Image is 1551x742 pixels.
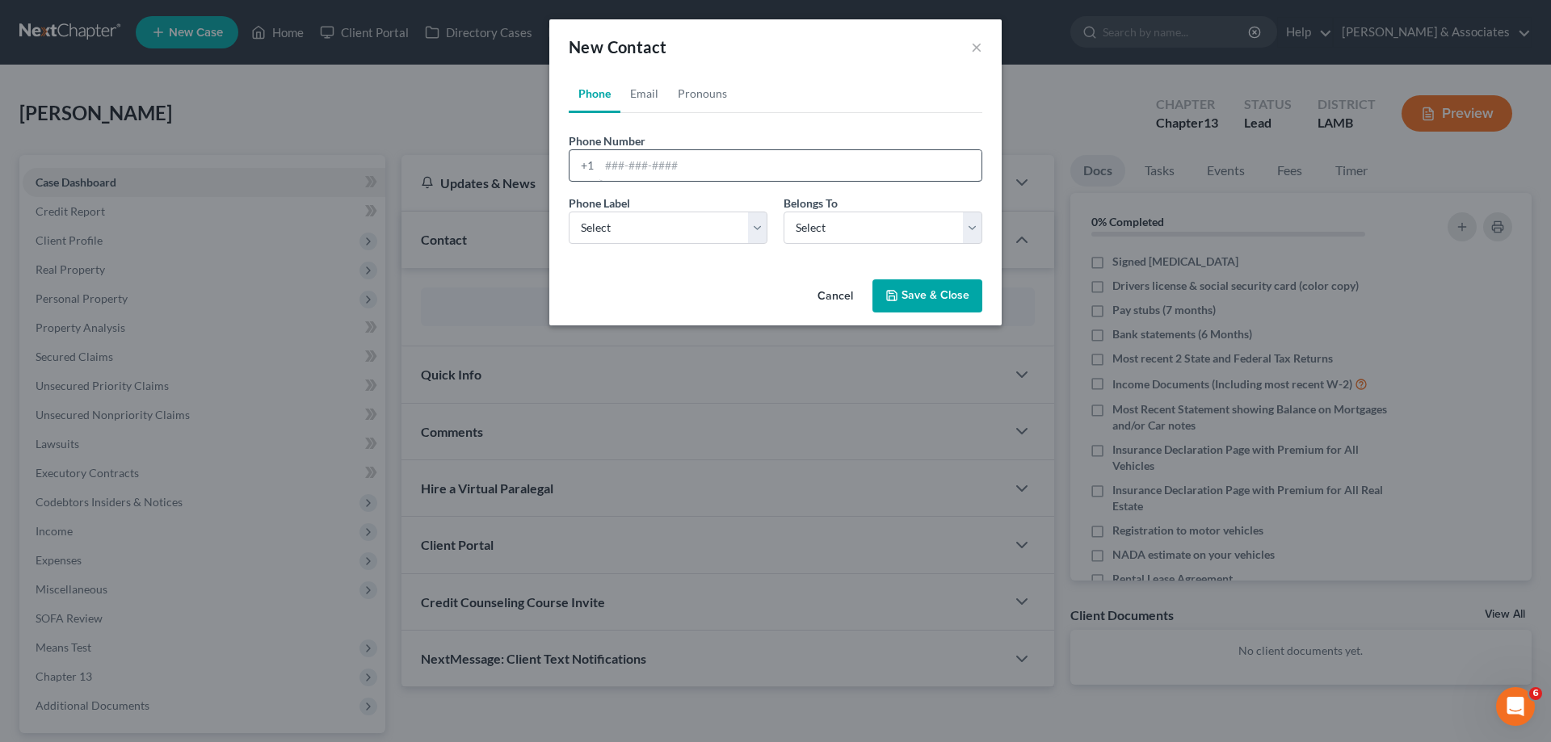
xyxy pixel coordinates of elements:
[620,74,668,113] a: Email
[569,37,666,57] span: New Contact
[805,281,866,313] button: Cancel
[668,74,737,113] a: Pronouns
[569,196,630,210] span: Phone Label
[569,74,620,113] a: Phone
[784,196,838,210] span: Belongs To
[1496,687,1535,726] iframe: Intercom live chat
[971,37,982,57] button: ×
[1529,687,1542,700] span: 6
[599,150,981,181] input: ###-###-####
[569,134,645,148] span: Phone Number
[570,150,599,181] div: +1
[872,279,982,313] button: Save & Close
